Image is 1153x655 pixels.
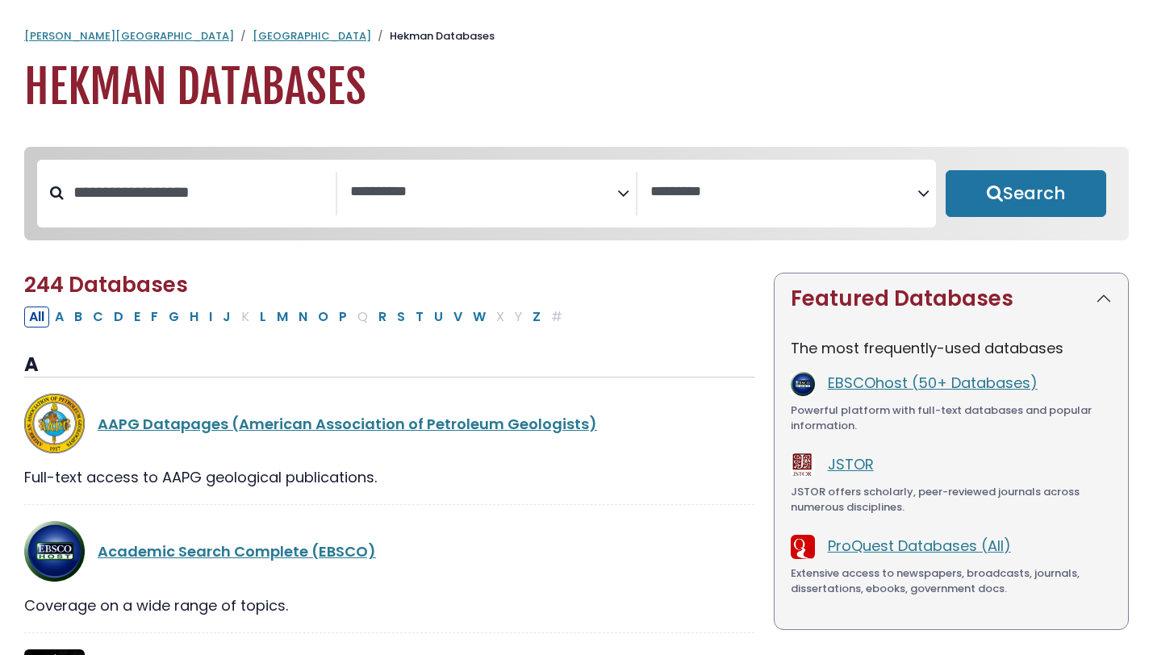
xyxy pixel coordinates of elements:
button: Filter Results C [88,307,108,327]
button: Filter Results D [109,307,128,327]
h3: A [24,353,754,378]
button: Filter Results T [411,307,428,327]
input: Search database by title or keyword [64,179,336,206]
button: Filter Results S [392,307,410,327]
li: Hekman Databases [371,28,495,44]
button: Filter Results E [129,307,145,327]
button: Filter Results N [294,307,312,327]
button: Filter Results W [468,307,491,327]
a: AAPG Datapages (American Association of Petroleum Geologists) [98,414,597,434]
button: Filter Results M [272,307,293,327]
a: [GEOGRAPHIC_DATA] [253,28,371,44]
a: Academic Search Complete (EBSCO) [98,541,376,561]
button: Filter Results F [146,307,163,327]
a: EBSCOhost (50+ Databases) [828,373,1038,393]
div: Coverage on a wide range of topics. [24,595,754,616]
p: The most frequently-used databases [791,337,1112,359]
textarea: Search [650,184,917,201]
button: Filter Results J [218,307,236,327]
button: Filter Results O [313,307,333,327]
button: All [24,307,49,327]
span: 244 Databases [24,270,188,299]
button: Submit for Search Results [946,170,1106,217]
div: Powerful platform with full-text databases and popular information. [791,403,1112,434]
button: Filter Results B [69,307,87,327]
div: JSTOR offers scholarly, peer-reviewed journals across numerous disciplines. [791,484,1112,515]
div: Alpha-list to filter by first letter of database name [24,306,569,326]
button: Filter Results G [164,307,184,327]
a: ProQuest Databases (All) [828,536,1011,556]
button: Filter Results Z [528,307,545,327]
button: Filter Results I [204,307,217,327]
button: Featured Databases [775,273,1128,324]
div: Extensive access to newspapers, broadcasts, journals, dissertations, ebooks, government docs. [791,565,1112,597]
button: Filter Results L [255,307,271,327]
textarea: Search [350,184,617,201]
button: Filter Results P [334,307,352,327]
button: Filter Results A [50,307,69,327]
button: Filter Results R [374,307,391,327]
button: Filter Results V [449,307,467,327]
div: Full-text access to AAPG geological publications. [24,466,754,488]
h1: Hekman Databases [24,60,1129,115]
nav: breadcrumb [24,28,1129,44]
button: Filter Results U [429,307,448,327]
a: JSTOR [828,454,874,474]
a: [PERSON_NAME][GEOGRAPHIC_DATA] [24,28,234,44]
nav: Search filters [24,147,1129,240]
button: Filter Results H [185,307,203,327]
